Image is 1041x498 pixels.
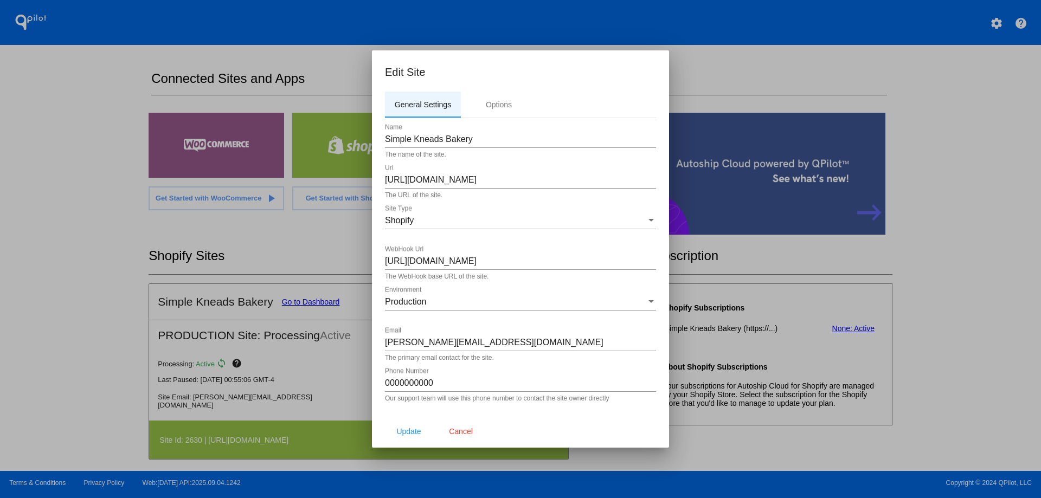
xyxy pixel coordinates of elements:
[385,256,656,266] input: WebHook Url
[385,192,442,199] div: The URL of the site.
[385,63,656,81] h1: Edit Site
[385,422,433,441] button: Update
[385,395,609,403] div: Our support team will use this phone number to contact the site owner directly
[385,338,656,347] input: Email
[385,273,489,281] div: The WebHook base URL of the site.
[385,297,656,307] mat-select: Environment
[395,100,451,109] div: General Settings
[437,422,485,441] button: Close dialog
[486,100,512,109] div: Options
[385,378,656,388] input: Phone Number
[385,134,656,144] input: Name
[385,151,446,159] div: The name of the site.
[385,354,494,362] div: The primary email contact for the site.
[396,427,421,436] span: Update
[385,216,414,225] span: Shopify
[385,216,656,225] mat-select: Site Type
[385,297,427,306] span: Production
[449,427,473,436] span: Cancel
[385,175,656,185] input: Url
